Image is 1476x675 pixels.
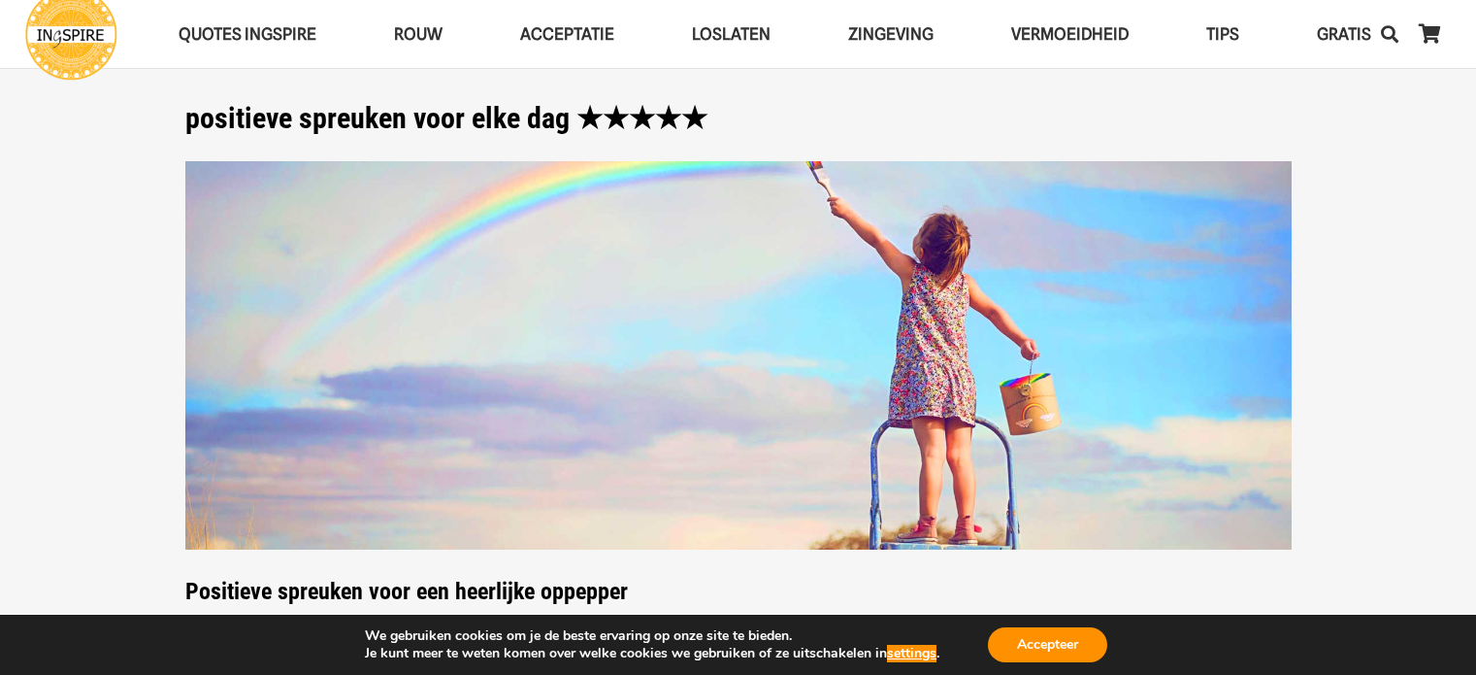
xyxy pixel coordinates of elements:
[365,645,939,662] p: Je kunt meer te weten komen over welke cookies we gebruiken of ze uitschakelen in .
[692,24,771,44] span: Loslaten
[140,10,355,59] a: QUOTES INGSPIREQUOTES INGSPIRE Menu
[185,161,1292,551] img: Positieve spreuken voor elke dag - spreuken positiviteit en optimisme op ingspire.nl
[1167,10,1278,59] a: TIPSTIPS Menu
[887,645,936,662] button: settings
[1011,24,1129,44] span: VERMOEIDHEID
[179,24,316,44] span: QUOTES INGSPIRE
[1317,24,1371,44] span: GRATIS
[185,161,1292,606] strong: Positieve spreuken voor een heerlijke oppepper
[481,10,653,59] a: AcceptatieAcceptatie Menu
[972,10,1167,59] a: VERMOEIDHEIDVERMOEIDHEID Menu
[1278,10,1410,59] a: GRATISGRATIS Menu
[653,10,809,59] a: LoslatenLoslaten Menu
[394,24,443,44] span: ROUW
[1370,10,1409,58] a: Zoeken
[520,24,614,44] span: Acceptatie
[809,10,972,59] a: ZingevingZingeving Menu
[848,24,934,44] span: Zingeving
[355,10,481,59] a: ROUWROUW Menu
[185,101,1292,136] h1: positieve spreuken voor elke dag ★★★★★
[988,627,1107,662] button: Accepteer
[1206,24,1239,44] span: TIPS
[365,627,939,645] p: We gebruiken cookies om je de beste ervaring op onze site te bieden.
